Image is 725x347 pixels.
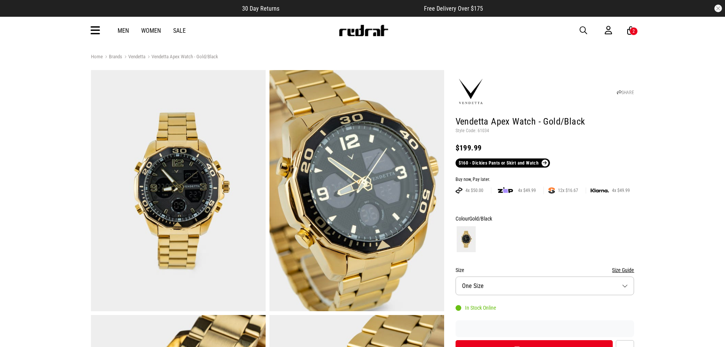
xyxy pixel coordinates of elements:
span: 30 Day Returns [242,5,279,12]
a: Brands [103,54,122,61]
iframe: Customer reviews powered by Trustpilot [456,325,634,333]
img: Gold/Black [457,226,476,252]
span: 4x $50.00 [462,187,486,193]
iframe: Customer reviews powered by Trustpilot [295,5,409,12]
button: One Size [456,277,634,295]
a: Home [91,54,103,59]
div: 2 [633,29,635,34]
span: Free Delivery Over $175 [424,5,483,12]
span: 4x $49.99 [609,187,633,193]
img: Vendetta Apex Watch - Gold/black in Multi [91,70,266,311]
img: Vendetta Apex Watch - Gold/black in Multi [269,70,444,311]
span: 12x $16.67 [555,187,581,193]
img: Vendetta [456,77,486,107]
a: 2 [627,27,634,35]
div: Size [456,265,634,275]
div: Colour [456,214,634,223]
img: zip [498,187,513,194]
span: Gold/Black [469,216,492,222]
img: AFTERPAY [456,187,462,193]
span: One Size [462,282,484,289]
img: Redrat logo [338,25,389,36]
div: $199.99 [456,143,634,152]
a: $160 - Dickies Pants or Skirt and Watch [456,158,550,168]
a: Sale [173,27,186,34]
a: Vendetta Apex Watch - Gold/Black [145,54,218,61]
a: SHARE [617,90,634,95]
a: Women [141,27,161,34]
div: In Stock Online [456,305,496,311]
button: Size Guide [612,265,634,275]
img: KLARNA [591,189,609,193]
a: Men [118,27,129,34]
div: Buy now, Pay later. [456,177,634,183]
p: Style Code: 61034 [456,128,634,134]
a: Vendetta [122,54,145,61]
img: SPLITPAY [548,187,555,193]
span: 4x $49.99 [515,187,539,193]
h1: Vendetta Apex Watch - Gold/Black [456,116,634,128]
